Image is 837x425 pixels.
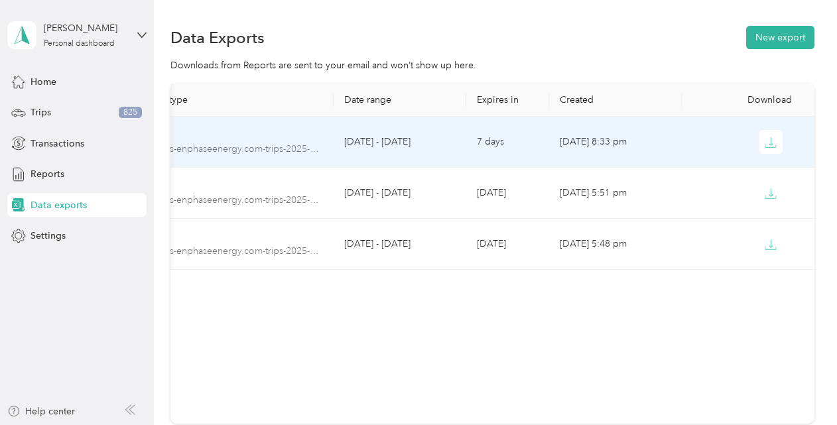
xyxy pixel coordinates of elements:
[119,107,142,119] span: 825
[466,219,549,270] td: [DATE]
[746,26,814,49] button: New export
[763,351,837,425] iframe: Everlance-gr Chat Button Frame
[549,117,682,168] td: [DATE] 8:33 pm
[549,219,682,270] td: [DATE] 5:48 pm
[139,244,323,259] span: ameyers-enphaseenergy.com-trips-2025-09-06-2025-09-12.pdf
[31,167,64,181] span: Reports
[31,75,56,89] span: Home
[170,58,814,72] div: Downloads from Reports are sent to your email and won’t show up here.
[466,168,549,219] td: [DATE]
[31,198,87,212] span: Data exports
[139,142,323,156] span: ameyers-enphaseenergy.com-trips-2025-09-20-2025-09-26.pdf
[31,229,66,243] span: Settings
[549,84,682,117] th: Created
[44,21,127,35] div: [PERSON_NAME]
[7,404,75,418] button: Help center
[334,219,466,270] td: [DATE] - [DATE]
[466,84,549,117] th: Expires in
[139,229,323,244] div: Trips
[549,168,682,219] td: [DATE] 5:51 pm
[466,117,549,168] td: 7 days
[139,127,323,142] div: Trips
[170,30,265,44] h1: Data Exports
[334,84,466,117] th: Date range
[139,193,323,208] span: ameyers-enphaseenergy.com-trips-2025-09-13-2025-09-19.pdf
[128,84,334,117] th: Export type
[31,105,51,119] span: Trips
[139,178,323,193] div: Trips
[334,117,466,168] td: [DATE] - [DATE]
[44,40,115,48] div: Personal dashboard
[334,168,466,219] td: [DATE] - [DATE]
[31,137,84,151] span: Transactions
[692,94,804,105] div: Download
